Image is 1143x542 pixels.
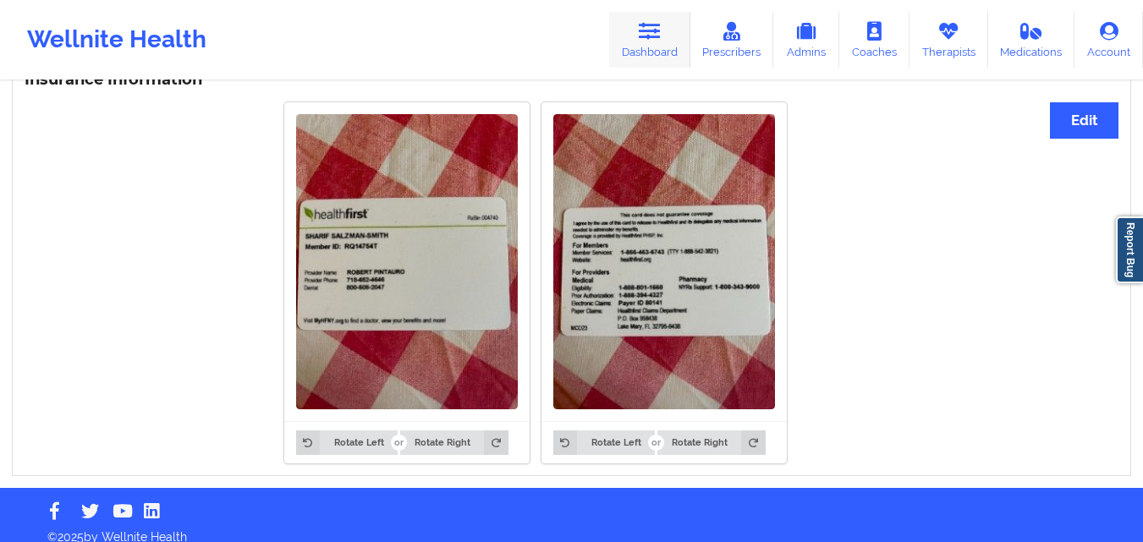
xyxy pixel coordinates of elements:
a: Medications [988,12,1075,68]
a: Dashboard [609,12,690,68]
a: Coaches [839,12,909,68]
a: Therapists [909,12,988,68]
button: Rotate Left [296,430,398,454]
a: Admins [773,12,839,68]
button: Rotate Right [400,430,508,454]
h3: Insurance Information [25,70,1118,90]
button: Rotate Right [657,430,765,454]
img: Lucien C Smith [553,114,775,409]
a: Report Bug [1116,216,1143,283]
img: Lucien C Smith [296,114,518,409]
a: Prescribers [690,12,774,68]
button: Edit [1050,102,1118,139]
a: Account [1074,12,1143,68]
button: Rotate Left [553,430,655,454]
